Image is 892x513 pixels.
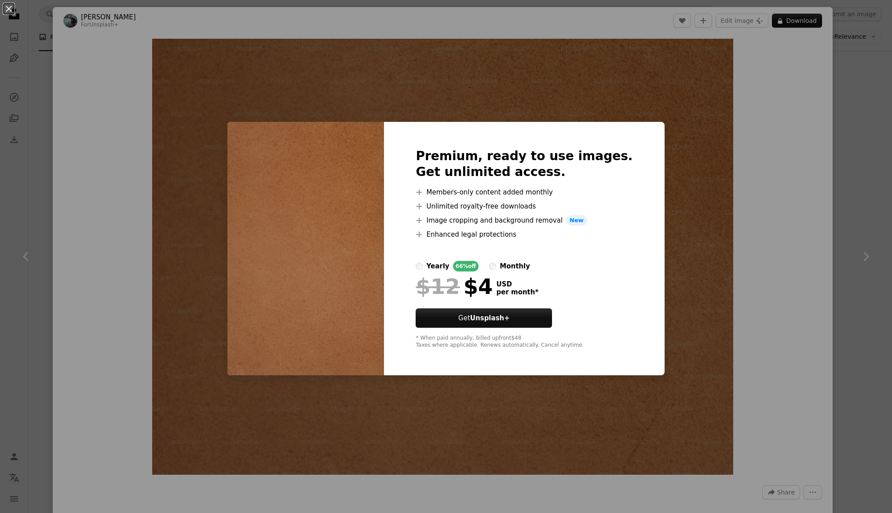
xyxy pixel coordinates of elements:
div: 66% off [453,261,479,271]
strong: Unsplash+ [470,314,510,322]
span: $12 [416,275,460,298]
div: yearly [426,261,449,271]
span: per month * [496,288,538,296]
span: USD [496,280,538,288]
img: premium_photo-1746025617433-5f20cbd3b36b [227,122,384,375]
input: yearly66%off [416,263,423,270]
li: Enhanced legal protections [416,229,632,240]
span: New [566,215,587,226]
li: Image cropping and background removal [416,215,632,226]
div: $4 [416,275,493,298]
h2: Premium, ready to use images. Get unlimited access. [416,148,632,180]
button: GetUnsplash+ [416,308,552,328]
li: Members-only content added monthly [416,187,632,198]
li: Unlimited royalty-free downloads [416,201,632,212]
div: * When paid annually, billed upfront $48 Taxes where applicable. Renews automatically. Cancel any... [416,335,632,349]
div: monthly [500,261,530,271]
input: monthly [489,263,496,270]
